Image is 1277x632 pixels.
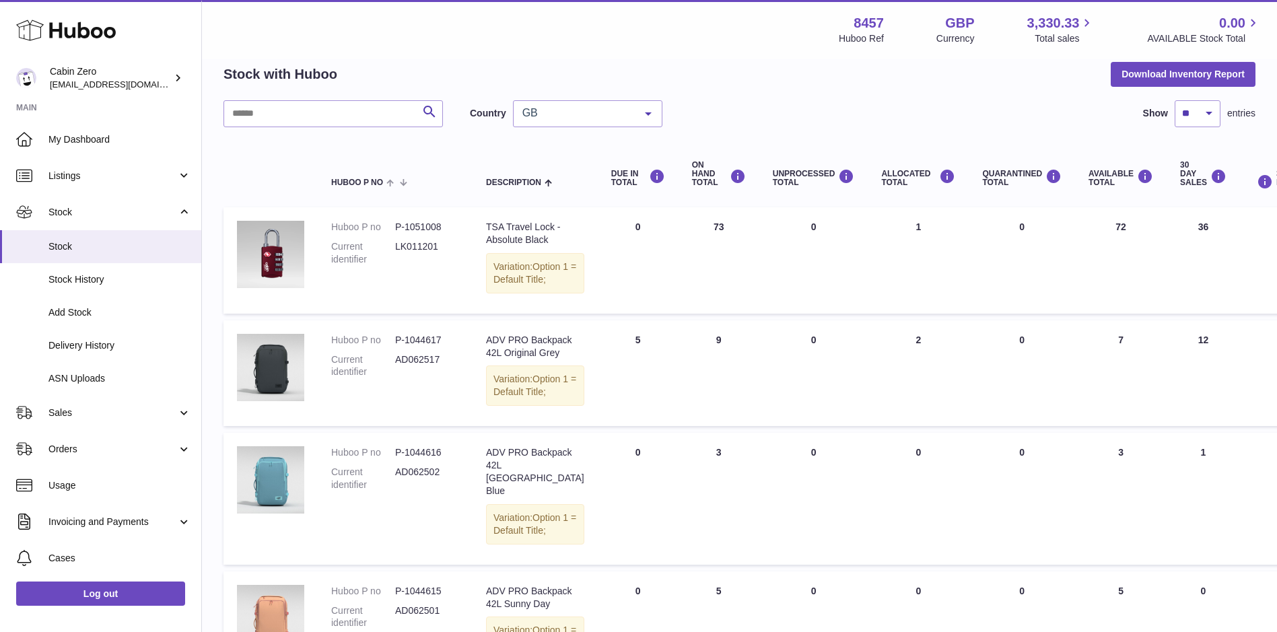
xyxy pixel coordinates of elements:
[50,79,198,90] span: [EMAIL_ADDRESS][DOMAIN_NAME]
[48,407,177,419] span: Sales
[48,479,191,492] span: Usage
[331,334,395,347] dt: Huboo P no
[868,320,969,427] td: 2
[1167,207,1240,314] td: 36
[868,433,969,564] td: 0
[1147,32,1261,45] span: AVAILABLE Stock Total
[1075,320,1167,427] td: 7
[50,65,171,91] div: Cabin Zero
[331,178,383,187] span: Huboo P no
[945,14,974,32] strong: GBP
[395,466,459,491] dd: AD062502
[395,604,459,630] dd: AD062501
[48,516,177,528] span: Invoicing and Payments
[48,170,177,182] span: Listings
[486,504,584,545] div: Variation:
[16,582,185,606] a: Log out
[692,161,746,188] div: ON HAND Total
[48,306,191,319] span: Add Stock
[48,552,191,565] span: Cases
[1035,32,1095,45] span: Total sales
[331,221,395,234] dt: Huboo P no
[331,446,395,459] dt: Huboo P no
[1167,320,1240,427] td: 12
[759,320,868,427] td: 0
[1027,14,1095,45] a: 3,330.33 Total sales
[1019,221,1025,232] span: 0
[223,65,337,83] h2: Stock with Huboo
[493,374,576,397] span: Option 1 = Default Title;
[331,604,395,630] dt: Current identifier
[395,240,459,266] dd: LK011201
[48,206,177,219] span: Stock
[493,261,576,285] span: Option 1 = Default Title;
[598,207,679,314] td: 0
[331,240,395,266] dt: Current identifier
[1147,14,1261,45] a: 0.00 AVAILABLE Stock Total
[1019,447,1025,458] span: 0
[1075,207,1167,314] td: 72
[331,353,395,379] dt: Current identifier
[773,169,855,187] div: UNPROCESSED Total
[679,320,759,427] td: 9
[395,221,459,234] dd: P-1051008
[237,221,304,288] img: product image
[1227,107,1255,120] span: entries
[395,446,459,459] dd: P-1044616
[1167,433,1240,564] td: 1
[48,339,191,352] span: Delivery History
[759,433,868,564] td: 0
[868,207,969,314] td: 1
[486,365,584,406] div: Variation:
[1180,161,1227,188] div: 30 DAY SALES
[395,334,459,347] dd: P-1044617
[881,169,955,187] div: ALLOCATED Total
[48,240,191,253] span: Stock
[598,433,679,564] td: 0
[1219,14,1245,32] span: 0.00
[1075,433,1167,564] td: 3
[1111,62,1255,86] button: Download Inventory Report
[470,107,506,120] label: Country
[237,446,304,514] img: product image
[854,14,884,32] strong: 8457
[237,334,304,401] img: product image
[493,512,576,536] span: Option 1 = Default Title;
[331,585,395,598] dt: Huboo P no
[395,353,459,379] dd: AD062517
[486,178,541,187] span: Description
[486,253,584,293] div: Variation:
[679,433,759,564] td: 3
[1089,169,1153,187] div: AVAILABLE Total
[598,320,679,427] td: 5
[395,585,459,598] dd: P-1044615
[982,169,1062,187] div: QUARANTINED Total
[936,32,975,45] div: Currency
[839,32,884,45] div: Huboo Ref
[331,466,395,491] dt: Current identifier
[486,446,584,497] div: ADV PRO Backpack 42L [GEOGRAPHIC_DATA] Blue
[48,273,191,286] span: Stock History
[486,221,584,246] div: TSA Travel Lock - Absolute Black
[48,443,177,456] span: Orders
[1143,107,1168,120] label: Show
[519,106,635,120] span: GB
[759,207,868,314] td: 0
[48,372,191,385] span: ASN Uploads
[1019,586,1025,596] span: 0
[1019,335,1025,345] span: 0
[611,169,665,187] div: DUE IN TOTAL
[48,133,191,146] span: My Dashboard
[486,334,584,359] div: ADV PRO Backpack 42L Original Grey
[16,68,36,88] img: internalAdmin-8457@internal.huboo.com
[1027,14,1080,32] span: 3,330.33
[486,585,584,610] div: ADV PRO Backpack 42L Sunny Day
[679,207,759,314] td: 73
